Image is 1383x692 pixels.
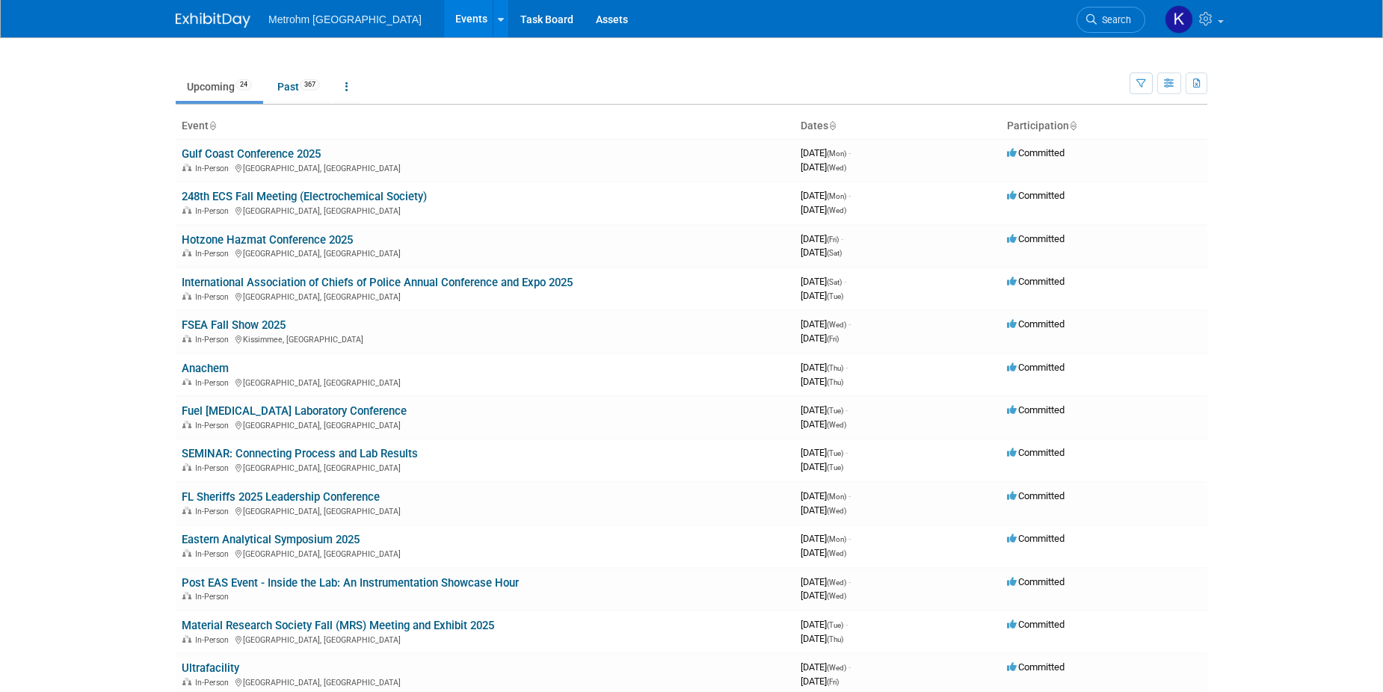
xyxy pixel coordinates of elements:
a: Sort by Event Name [209,120,216,132]
div: [GEOGRAPHIC_DATA], [GEOGRAPHIC_DATA] [182,247,789,259]
span: - [844,276,846,287]
span: In-Person [195,592,233,602]
span: - [845,447,848,458]
span: (Wed) [827,507,846,515]
span: Committed [1007,147,1065,158]
span: [DATE] [801,161,846,173]
img: In-Person Event [182,249,191,256]
span: In-Person [195,249,233,259]
span: (Mon) [827,492,846,501]
a: 248th ECS Fall Meeting (Electrochemical Society) [182,190,427,203]
span: (Fri) [827,235,839,244]
span: Committed [1007,447,1065,458]
span: (Wed) [827,421,846,429]
img: In-Person Event [182,335,191,342]
span: (Fri) [827,678,839,686]
span: [DATE] [801,333,839,344]
span: (Thu) [827,364,843,372]
a: Sort by Start Date [828,120,836,132]
div: [GEOGRAPHIC_DATA], [GEOGRAPHIC_DATA] [182,376,789,388]
span: (Mon) [827,149,846,158]
span: [DATE] [801,204,846,215]
span: - [848,576,851,587]
div: [GEOGRAPHIC_DATA], [GEOGRAPHIC_DATA] [182,504,789,516]
span: [DATE] [801,362,848,373]
img: In-Person Event [182,678,191,685]
img: In-Person Event [182,421,191,428]
span: - [845,404,848,415]
span: In-Person [195,378,233,388]
span: (Wed) [827,578,846,587]
span: (Wed) [827,664,846,672]
a: Search [1076,7,1145,33]
span: [DATE] [801,247,842,258]
span: - [848,533,851,544]
span: Committed [1007,190,1065,201]
span: Committed [1007,533,1065,544]
span: (Fri) [827,335,839,343]
span: Committed [1007,318,1065,330]
span: [DATE] [801,576,851,587]
span: [DATE] [801,590,846,601]
span: [DATE] [801,619,848,630]
span: In-Person [195,164,233,173]
span: Committed [1007,276,1065,287]
th: Participation [1001,114,1207,139]
span: (Tue) [827,292,843,300]
img: In-Person Event [182,378,191,386]
img: In-Person Event [182,635,191,643]
span: Committed [1007,404,1065,415]
div: [GEOGRAPHIC_DATA], [GEOGRAPHIC_DATA] [182,204,789,216]
span: (Thu) [827,635,843,643]
img: In-Person Event [182,507,191,514]
span: [DATE] [801,490,851,501]
div: [GEOGRAPHIC_DATA], [GEOGRAPHIC_DATA] [182,290,789,302]
span: [DATE] [801,633,843,644]
span: [DATE] [801,376,843,387]
span: In-Person [195,678,233,688]
a: Eastern Analytical Symposium 2025 [182,533,360,546]
span: (Mon) [827,192,846,200]
span: Committed [1007,619,1065,630]
a: SEMINAR: Connecting Process and Lab Results [182,447,418,460]
img: In-Person Event [182,463,191,471]
span: 24 [235,79,252,90]
span: [DATE] [801,318,851,330]
span: [DATE] [801,461,843,472]
div: [GEOGRAPHIC_DATA], [GEOGRAPHIC_DATA] [182,161,789,173]
a: Ultrafacility [182,661,239,675]
span: Committed [1007,490,1065,501]
img: In-Person Event [182,206,191,214]
span: (Wed) [827,549,846,557]
span: 367 [300,79,320,90]
a: Sort by Participation Type [1069,120,1076,132]
span: In-Person [195,421,233,430]
span: - [845,619,848,630]
span: - [848,190,851,201]
span: [DATE] [801,290,843,301]
span: In-Person [195,206,233,216]
span: [DATE] [801,404,848,415]
span: In-Person [195,549,233,559]
span: [DATE] [801,233,843,244]
img: In-Person Event [182,549,191,557]
span: (Wed) [827,164,846,172]
span: In-Person [195,292,233,302]
span: (Sat) [827,249,842,257]
span: - [848,490,851,501]
span: (Tue) [827,407,843,415]
img: In-Person Event [182,292,191,300]
div: [GEOGRAPHIC_DATA], [GEOGRAPHIC_DATA] [182,547,789,559]
span: [DATE] [801,147,851,158]
a: FL Sheriffs 2025 Leadership Conference [182,490,380,504]
span: - [848,318,851,330]
a: International Association of Chiefs of Police Annual Conference and Expo 2025 [182,276,573,289]
a: Fuel [MEDICAL_DATA] Laboratory Conference [182,404,407,418]
span: [DATE] [801,418,846,430]
span: (Sat) [827,278,842,286]
span: [DATE] [801,190,851,201]
a: Hotzone Hazmat Conference 2025 [182,233,353,247]
span: (Wed) [827,592,846,600]
img: In-Person Event [182,592,191,599]
span: Committed [1007,661,1065,673]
